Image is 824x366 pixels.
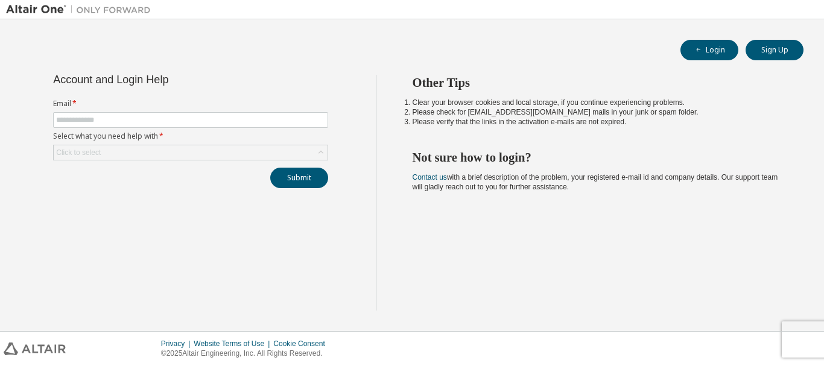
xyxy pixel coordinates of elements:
li: Clear your browser cookies and local storage, if you continue experiencing problems. [413,98,782,107]
label: Select what you need help with [53,131,328,141]
button: Sign Up [746,40,803,60]
li: Please check for [EMAIL_ADDRESS][DOMAIN_NAME] mails in your junk or spam folder. [413,107,782,117]
img: altair_logo.svg [4,342,66,355]
div: Click to select [56,148,101,157]
span: with a brief description of the problem, your registered e-mail id and company details. Our suppo... [413,173,778,191]
p: © 2025 Altair Engineering, Inc. All Rights Reserved. [161,349,332,359]
div: Privacy [161,339,194,349]
div: Cookie Consent [273,339,332,349]
h2: Not sure how to login? [413,150,782,165]
label: Email [53,99,328,109]
h2: Other Tips [413,75,782,90]
div: Website Terms of Use [194,339,273,349]
button: Login [680,40,738,60]
li: Please verify that the links in the activation e-mails are not expired. [413,117,782,127]
img: Altair One [6,4,157,16]
a: Contact us [413,173,447,181]
div: Account and Login Help [53,75,273,84]
button: Submit [270,168,328,188]
div: Click to select [54,145,328,160]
